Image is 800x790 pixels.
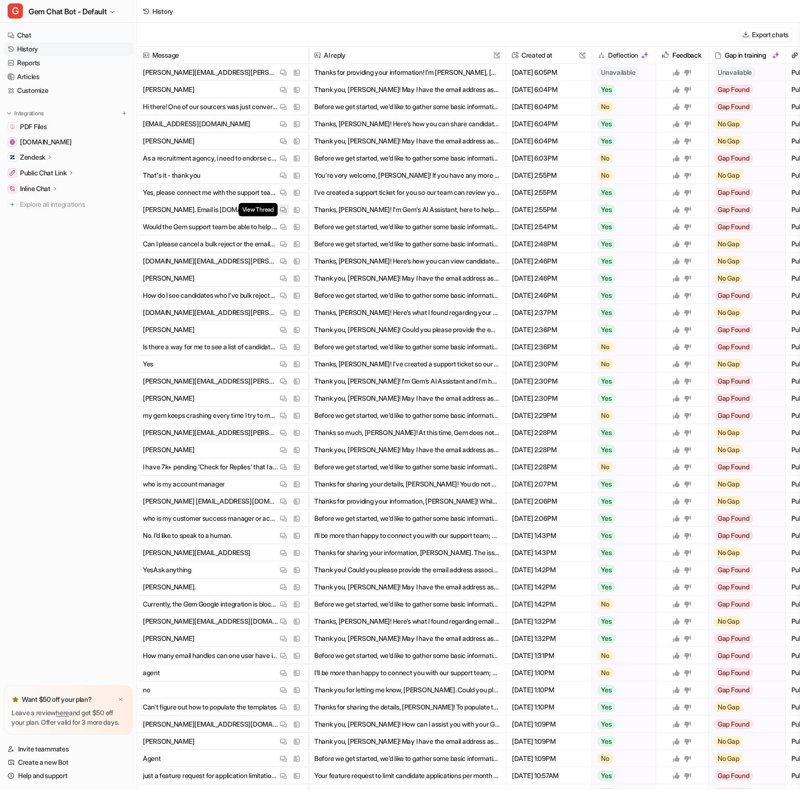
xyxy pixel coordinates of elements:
button: Thanks for providing your information! I’m [PERSON_NAME], [PERSON_NAME]’s AI Assistant. I’d be ha... [314,64,500,81]
button: Yes [592,699,650,716]
span: Gap Found [714,411,753,420]
span: Yes [598,582,615,592]
span: No Gap [714,428,743,437]
span: No Gap [714,239,743,249]
button: Yes [592,115,650,132]
button: Thanks so much, [PERSON_NAME]! At this time, Gem does not provide a built-in bulk action to clear... [314,424,500,441]
p: As a recruitment agency, i need to endorse candidates to our clients/ hiring teams, so they can v... [143,150,278,167]
button: No [592,596,650,613]
span: No Gap [714,308,743,317]
button: No [592,664,650,681]
span: No Gap [714,359,743,369]
button: Thank you, [PERSON_NAME]! May I have the email address associated with your Gem account? [314,630,500,647]
span: [DATE] 2:30PM [510,355,588,373]
button: Gap Found [709,184,779,201]
button: Thanks for sharing your details, [PERSON_NAME]! You do not have a dedicated account manager at th... [314,476,500,493]
button: View Thread [278,204,289,215]
span: Yes [598,376,615,386]
button: Gap Found [709,321,779,338]
span: [DATE] 6:03PM [510,150,588,167]
button: Export chats [740,28,792,41]
button: Yes [592,132,650,150]
img: status.gem.com [10,139,15,145]
button: Gap Found [709,98,779,115]
span: [DATE] 2:30PM [510,390,588,407]
span: Gap Found [714,531,753,540]
span: Gap Found [714,325,753,334]
span: No Gap [714,737,743,746]
span: [DATE] 1:31PM [510,647,588,664]
span: Gap Found [714,85,753,94]
span: No [598,102,613,111]
button: Gap Found [709,510,779,527]
button: Before we get started, we’d like to gather some basic information to help us identify your accoun... [314,235,500,253]
button: No [592,647,650,664]
button: No [592,407,650,424]
span: [DATE] 10:57AM [510,767,588,784]
span: Yes [598,428,615,437]
button: Yes [592,321,650,338]
span: [DATE] 1:09PM [510,733,588,750]
button: Yes [592,373,650,390]
button: Yes [592,441,650,458]
span: Yes [598,239,615,249]
span: Gap Found [714,376,753,386]
button: Thank you, [PERSON_NAME]! I’m Gem’s AI Assistant and I’m here to help. I understand your Gem app ... [314,373,500,390]
span: Yes [598,119,615,129]
p: [EMAIL_ADDRESS][DOMAIN_NAME] [143,115,250,132]
span: No [598,411,613,420]
span: [DATE] 2:37PM [510,304,588,321]
div: History [152,6,173,16]
button: No [592,338,650,355]
span: [DATE] 2:30PM [510,373,588,390]
button: Gap Found [709,527,779,544]
span: [DATE] 2:36PM [510,338,588,355]
button: Thank you! Could you please provide the email address associated with your Gem account? This will... [314,561,500,578]
span: [DATE] 1:10PM [510,699,588,716]
button: Gap Found [709,287,779,304]
p: [PERSON_NAME] [143,81,194,98]
button: Thank you, [PERSON_NAME]! May I have the email address associated with your Gem account? [314,81,500,98]
button: No Gap [709,544,779,561]
button: Yes [592,235,650,253]
span: No Gap [714,617,743,626]
span: Yes [598,256,615,266]
span: No [598,171,613,180]
span: [DATE] 6:04PM [510,81,588,98]
button: No [592,355,650,373]
span: Yes [598,222,615,232]
a: History [4,42,133,56]
span: Gap Found [714,205,753,214]
span: View Thread [239,203,278,216]
span: No Gap [714,445,743,455]
span: Yes [598,325,615,334]
span: Yes [598,702,615,712]
button: Before we get started, we’d like to gather some basic information to help us identify your accoun... [314,647,500,664]
img: Public Chat Link [10,170,15,176]
button: Yes [592,253,650,270]
a: Explore all integrations [4,198,133,211]
img: explore all integrations [8,200,17,209]
button: Thank you, [PERSON_NAME]! May I have the email address associated with your Gem account? [314,132,500,150]
span: [DATE] 1:42PM [510,561,588,578]
a: Articles [4,70,133,83]
span: No Gap [714,754,743,763]
span: [DATE] 2:46PM [510,270,588,287]
h2: Feedback [672,47,701,64]
button: Thanks, [PERSON_NAME]! Here’s how you can view candidates you’ve bulk rejected in Gem: - Go to yo... [314,253,500,270]
span: Yes [598,617,615,626]
button: Thanks, [PERSON_NAME]! I've created a support ticket so our technical team can look into why your... [314,355,500,373]
span: Yes [598,771,615,780]
button: Gap Found [709,767,779,784]
span: Yes [598,273,615,283]
button: Yes [592,476,650,493]
button: Before we get started, we’d like to gather some basic information to help us identify your accoun... [314,407,500,424]
span: Gap Found [714,153,753,163]
span: [DOMAIN_NAME] [20,137,71,147]
span: Gap Found [714,599,753,609]
p: That's it - thank you [143,167,200,184]
span: [DATE] 6:05PM [510,64,588,81]
span: Gap Found [714,771,753,780]
button: Yes [592,424,650,441]
span: Yes [598,479,615,489]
